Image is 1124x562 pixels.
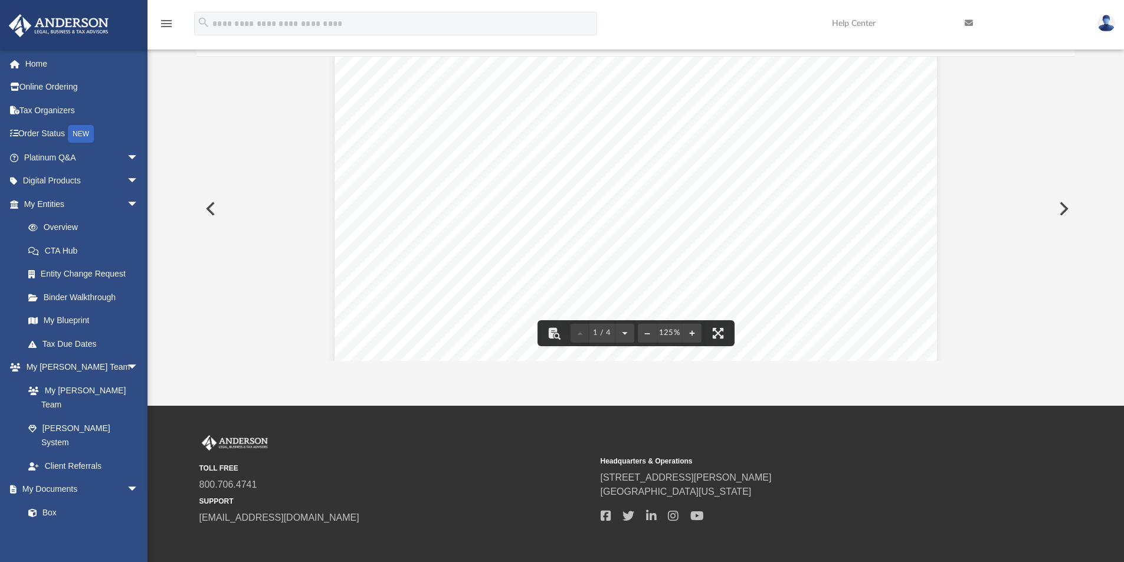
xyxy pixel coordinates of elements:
[197,16,210,29] i: search
[199,512,359,522] a: [EMAIL_ADDRESS][DOMAIN_NAME]
[199,479,257,489] a: 800.706.4741
[196,57,1076,361] div: Document Viewer
[8,192,156,216] a: My Entitiesarrow_drop_down
[127,478,150,502] span: arrow_drop_down
[17,379,145,416] a: My [PERSON_NAME] Team
[8,478,150,501] a: My Documentsarrow_drop_down
[159,17,173,31] i: menu
[8,75,156,99] a: Online Ordering
[127,146,150,170] span: arrow_drop_down
[683,320,702,346] button: Zoom in
[199,496,592,507] small: SUPPORT
[199,463,592,474] small: TOLL FREE
[199,435,270,451] img: Anderson Advisors Platinum Portal
[159,22,173,31] a: menu
[615,320,634,346] button: Next page
[8,98,156,122] a: Tax Organizers
[127,169,150,193] span: arrow_drop_down
[196,57,1076,361] div: File preview
[17,239,156,262] a: CTA Hub
[657,329,683,337] div: Current zoom level
[17,454,150,478] a: Client Referrals
[127,192,150,216] span: arrow_drop_down
[601,456,994,466] small: Headquarters & Operations
[638,320,657,346] button: Zoom out
[589,320,615,346] button: 1 / 4
[17,285,156,309] a: Binder Walkthrough
[17,262,156,286] a: Entity Change Request
[196,25,1076,361] div: Preview
[17,501,145,524] a: Box
[5,14,112,37] img: Anderson Advisors Platinum Portal
[705,320,731,346] button: Enter fullscreen
[17,309,150,333] a: My Blueprint
[8,52,156,75] a: Home
[17,416,150,454] a: [PERSON_NAME] System
[8,146,156,169] a: Platinum Q&Aarrow_drop_down
[589,329,615,337] span: 1 / 4
[541,320,567,346] button: Toggle findbar
[196,192,222,225] button: Previous File
[68,125,94,143] div: NEW
[1050,192,1076,225] button: Next File
[17,332,156,356] a: Tax Due Dates
[8,122,156,146] a: Order StatusNEW
[127,356,150,380] span: arrow_drop_down
[1097,15,1115,32] img: User Pic
[17,216,156,239] a: Overview
[601,472,772,482] a: [STREET_ADDRESS][PERSON_NAME]
[601,487,752,497] a: [GEOGRAPHIC_DATA][US_STATE]
[8,169,156,193] a: Digital Productsarrow_drop_down
[8,356,150,379] a: My [PERSON_NAME] Teamarrow_drop_down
